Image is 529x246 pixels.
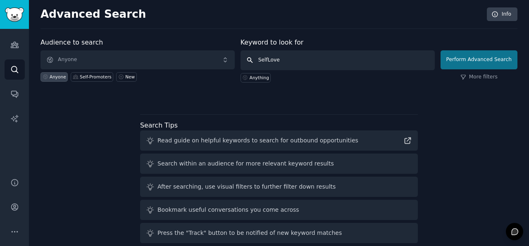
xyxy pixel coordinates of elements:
[41,50,235,69] button: Anyone
[487,7,517,21] a: Info
[250,75,269,80] div: Anything
[241,38,304,46] label: Keyword to look for
[140,121,178,129] label: Search Tips
[460,73,498,81] a: More filters
[116,72,136,82] a: New
[441,50,517,69] button: Perform Advanced Search
[41,8,482,21] h2: Advanced Search
[157,206,299,214] div: Bookmark useful conversations you come across
[41,38,103,46] label: Audience to search
[80,74,112,80] div: Self-Promoters
[125,74,135,80] div: New
[241,50,435,70] input: Any keyword
[50,74,66,80] div: Anyone
[157,136,358,145] div: Read guide on helpful keywords to search for outbound opportunities
[157,159,334,168] div: Search within an audience for more relevant keyword results
[157,182,336,191] div: After searching, use visual filters to further filter down results
[157,229,342,237] div: Press the "Track" button to be notified of new keyword matches
[5,7,24,22] img: GummySearch logo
